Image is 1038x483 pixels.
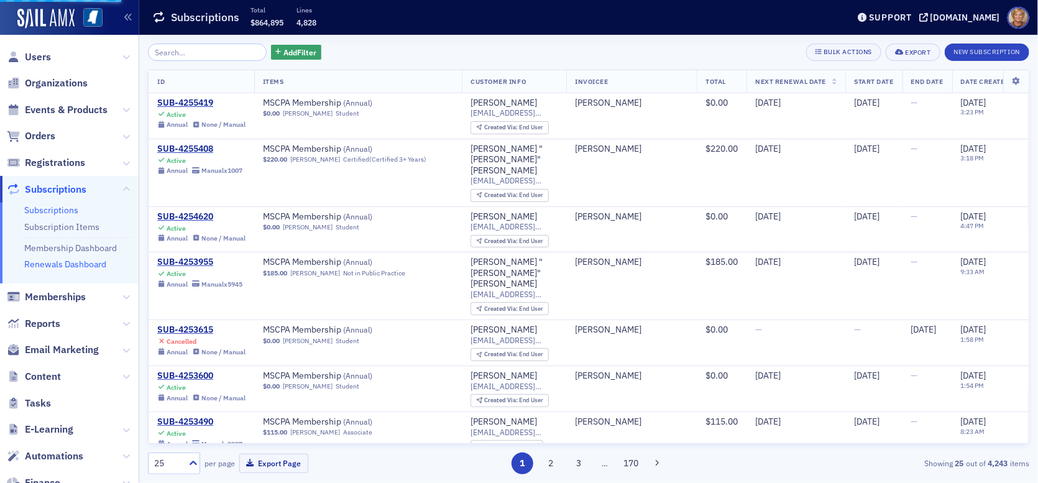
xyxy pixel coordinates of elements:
div: [PERSON_NAME] [471,211,537,223]
span: — [854,324,861,335]
div: [PERSON_NAME] [575,144,641,155]
span: [DATE] [854,416,880,427]
button: 2 [540,453,561,474]
span: $220.00 [705,143,738,154]
a: Automations [7,449,83,463]
span: [DATE] [961,211,986,222]
span: Subscriptions [25,183,86,196]
div: SUB-4253955 [157,257,242,268]
a: MSCPA Membership (Annual) [263,211,420,223]
a: [PERSON_NAME] [471,370,537,382]
time: 4:47 PM [961,221,985,230]
div: Active [167,384,186,392]
a: [PERSON_NAME] "[PERSON_NAME]" [PERSON_NAME] [471,257,558,290]
span: [DATE] [961,143,986,154]
time: 1:58 PM [961,335,985,344]
span: $0.00 [705,370,728,381]
div: Support [869,12,912,23]
div: [PERSON_NAME] [575,416,641,428]
span: Items [263,77,284,86]
a: [PERSON_NAME] [290,155,340,163]
span: [DATE] [854,256,880,267]
button: New Subscription [945,44,1029,61]
div: Active [167,270,186,278]
div: Certified (Certified 3+ Years) [343,155,426,163]
span: E-Learning [25,423,73,436]
a: Users [7,50,51,64]
span: [DATE] [854,370,880,381]
a: Email Marketing [7,343,99,357]
div: SUB-4253490 [157,416,242,428]
span: Email Marketing [25,343,99,357]
div: [PERSON_NAME] [471,416,537,428]
span: [DATE] [755,97,781,108]
div: Annual [167,280,188,288]
span: Created Via : [484,191,519,199]
button: 3 [568,453,590,474]
a: SailAMX [17,9,75,29]
div: Active [167,157,186,165]
span: ( Annual ) [343,370,372,380]
time: 8:23 AM [961,427,985,436]
div: Manual x9997 [201,440,242,448]
span: $864,895 [250,17,283,27]
div: Student [336,382,359,390]
div: None / Manual [201,234,246,242]
div: [PERSON_NAME] [471,98,537,109]
span: MSCPA Membership [263,211,420,223]
div: SUB-4253600 [157,370,246,382]
span: Zach Webb [575,144,688,155]
div: Annual [167,121,188,129]
span: [EMAIL_ADDRESS][DOMAIN_NAME] [471,382,558,391]
span: Jordan Campbell [575,211,688,223]
a: Organizations [7,76,88,90]
span: $115.00 [263,428,287,436]
span: [DATE] [755,256,781,267]
button: Export Page [239,454,308,473]
a: Orders [7,129,55,143]
a: Subscriptions [24,205,78,216]
div: [PERSON_NAME] [575,211,641,223]
div: Created Via: End User [471,121,549,134]
a: [PERSON_NAME] [283,337,333,345]
span: — [911,416,918,427]
a: MSCPA Membership (Annual) [263,324,420,336]
span: MSCPA Membership [263,416,420,428]
a: MSCPA Membership (Annual) [263,416,420,428]
span: Created Via : [484,350,519,358]
span: Organizations [25,76,88,90]
span: Next Renewal Date [755,77,826,86]
div: Created Via: End User [471,235,549,248]
a: [PERSON_NAME] [283,223,333,231]
strong: 4,243 [986,458,1010,469]
span: $0.00 [263,382,280,390]
span: — [755,324,762,335]
a: MSCPA Membership (Annual) [263,144,420,155]
a: [PERSON_NAME] "[PERSON_NAME]" [PERSON_NAME] [471,144,558,177]
div: Student [336,109,359,117]
a: Events & Products [7,103,108,117]
div: Active [167,430,186,438]
span: ID [157,77,165,86]
span: [EMAIL_ADDRESS][DOMAIN_NAME] [471,176,558,185]
a: [PERSON_NAME] [290,269,340,277]
a: MSCPA Membership (Annual) [263,370,420,382]
a: SUB-4255408 [157,144,242,155]
span: 4,828 [296,17,316,27]
span: [DATE] [961,256,986,267]
img: SailAMX [83,8,103,27]
span: Memberships [25,290,86,304]
div: [DOMAIN_NAME] [930,12,1000,23]
span: — [911,97,918,108]
span: End Date [911,77,944,86]
span: Automations [25,449,83,463]
div: Created Via: End User [471,189,549,202]
span: [EMAIL_ADDRESS][DOMAIN_NAME] [471,290,558,299]
button: AddFilter [271,45,322,60]
a: [PERSON_NAME] [575,370,641,382]
div: Cancelled [167,338,196,346]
